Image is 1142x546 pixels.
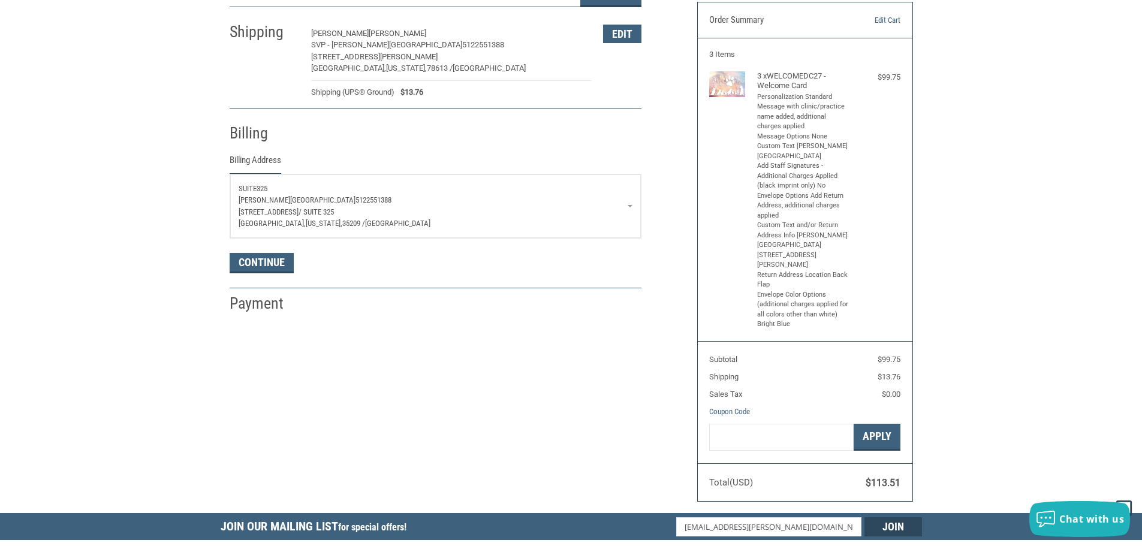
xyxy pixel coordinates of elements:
span: [GEOGRAPHIC_DATA], [311,64,386,73]
button: Chat with us [1029,501,1130,537]
a: Edit Cart [839,14,900,26]
span: SUITE [239,184,257,193]
span: 5122551388 [462,40,504,49]
span: [US_STATE], [386,64,427,73]
span: 5122551388 [355,195,391,204]
span: 78613 / [427,64,453,73]
span: [STREET_ADDRESS] [239,207,299,216]
span: $0.00 [882,390,900,399]
span: [GEOGRAPHIC_DATA] [365,219,430,228]
button: Edit [603,25,641,43]
span: Shipping (UPS® Ground) [311,86,394,98]
legend: Billing Address [230,153,281,173]
a: Enter or select a different address [230,174,641,238]
span: [PERSON_NAME][GEOGRAPHIC_DATA] [239,195,355,204]
h3: 3 Items [709,50,900,59]
h2: Payment [230,294,300,313]
li: Message Options None [757,132,850,142]
button: Continue [230,253,294,273]
span: 35209 / [342,219,365,228]
li: Envelope Color Options (additional charges applied for all colors other than white) Bright Blue [757,290,850,330]
h4: 3 x WELCOMEDC27 - Welcome Card [757,71,850,91]
span: [GEOGRAPHIC_DATA], [239,219,306,228]
span: Shipping [709,372,739,381]
span: Total (USD) [709,477,753,488]
span: 325 [257,184,267,193]
span: [STREET_ADDRESS][PERSON_NAME] [311,52,438,61]
li: Personalization Standard Message with clinic/practice name added, additional charges applied [757,92,850,132]
h5: Join Our Mailing List [221,513,412,544]
span: $13.76 [878,372,900,381]
span: $13.76 [394,86,423,98]
span: Sales Tax [709,390,742,399]
span: [GEOGRAPHIC_DATA] [453,64,526,73]
li: Return Address Location Back Flap [757,270,850,290]
div: $99.75 [852,71,900,83]
span: [US_STATE], [306,219,342,228]
input: Email [676,517,861,536]
span: [PERSON_NAME] [311,29,369,38]
span: / SUITE 325 [299,207,334,216]
span: $99.75 [878,355,900,364]
span: for special offers! [338,521,406,533]
li: Custom Text and/or Return Address Info [PERSON_NAME][GEOGRAPHIC_DATA] [STREET_ADDRESS][PERSON_NAME] [757,221,850,270]
span: Chat with us [1059,512,1124,526]
h3: Order Summary [709,14,839,26]
a: Coupon Code [709,407,750,416]
h2: Billing [230,123,300,143]
span: SVP - [PERSON_NAME][GEOGRAPHIC_DATA] [311,40,462,49]
li: Envelope Options Add Return Address, additional charges applied [757,191,850,221]
span: [PERSON_NAME] [369,29,426,38]
button: Apply [854,424,900,451]
li: Add Staff Signatures - Additional Charges Applied (black imprint only) No [757,161,850,191]
h2: Shipping [230,22,300,42]
span: $113.51 [866,477,900,488]
input: Join [864,517,922,536]
input: Gift Certificate or Coupon Code [709,424,854,451]
span: Subtotal [709,355,737,364]
li: Custom Text [PERSON_NAME][GEOGRAPHIC_DATA] [757,141,850,161]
